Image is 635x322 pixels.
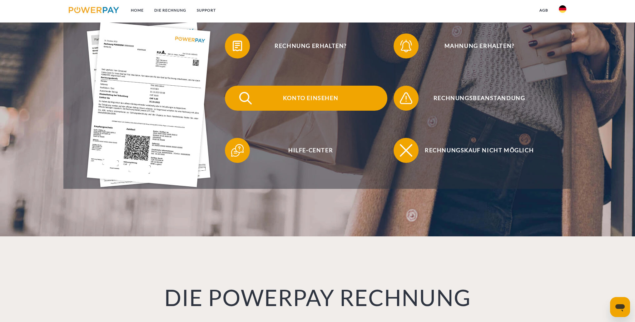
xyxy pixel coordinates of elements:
iframe: Schaltfläche zum Öffnen des Messaging-Fensters [610,297,630,317]
button: Rechnung erhalten? [225,33,387,58]
span: Konto einsehen [234,86,387,111]
a: SUPPORT [191,5,221,16]
img: logo-powerpay.svg [69,7,119,13]
button: Mahnung erhalten? [394,33,556,58]
span: Hilfe-Center [234,138,387,163]
img: qb_bill.svg [230,38,245,54]
a: DIE RECHNUNG [149,5,191,16]
span: Rechnungskauf nicht möglich [403,138,556,163]
a: Home [126,5,149,16]
img: qb_search.svg [238,90,253,106]
h1: DIE POWERPAY RECHNUNG [99,283,537,311]
button: Rechnungsbeanstandung [394,86,556,111]
img: single_invoice_powerpay_de.jpg [87,22,211,187]
img: qb_bell.svg [398,38,414,54]
button: Hilfe-Center [225,138,387,163]
img: qb_help.svg [230,143,245,158]
a: agb [534,5,553,16]
span: Rechnungsbeanstandung [403,86,556,111]
button: Rechnungskauf nicht möglich [394,138,556,163]
span: Mahnung erhalten? [403,33,556,58]
img: de [559,5,566,13]
img: qb_close.svg [398,143,414,158]
button: Konto einsehen [225,86,387,111]
span: Rechnung erhalten? [234,33,387,58]
img: qb_warning.svg [398,90,414,106]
